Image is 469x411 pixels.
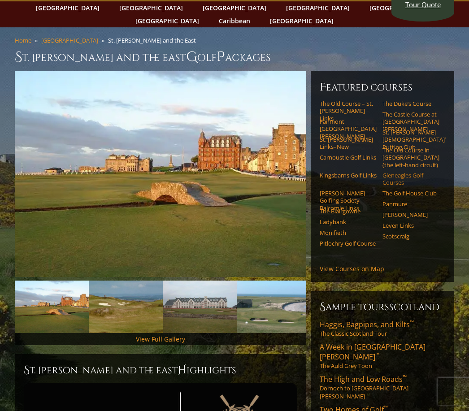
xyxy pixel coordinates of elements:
[136,335,185,343] a: View Full Gallery
[320,100,377,122] a: The Old Course – St. [PERSON_NAME] Links
[382,190,439,197] a: The Golf House Club
[265,14,338,27] a: [GEOGRAPHIC_DATA]
[375,351,379,359] sup: ™
[382,147,439,169] a: The Old Course in [GEOGRAPHIC_DATA] (the left-hand circuit)
[320,342,426,362] span: A Week in [GEOGRAPHIC_DATA][PERSON_NAME]
[282,1,354,14] a: [GEOGRAPHIC_DATA]
[382,233,439,240] a: Scotscraig
[320,374,445,400] a: The High and Low Roads™Dornoch to [GEOGRAPHIC_DATA][PERSON_NAME]
[186,48,197,66] span: G
[198,1,271,14] a: [GEOGRAPHIC_DATA]
[15,48,454,66] h1: St. [PERSON_NAME] and the East olf ackages
[178,363,187,377] span: H
[115,1,187,14] a: [GEOGRAPHIC_DATA]
[320,320,445,337] a: Haggis, Bagpipes, and Kilts™The Classic Scotland Tour
[320,264,384,273] a: View Courses on Map
[320,190,377,212] a: [PERSON_NAME] Golfing Society Balcomie Links
[31,1,104,14] a: [GEOGRAPHIC_DATA]
[320,374,407,384] span: The High and Low Roads
[382,129,439,151] a: St. [PERSON_NAME] [DEMOGRAPHIC_DATA]’ Putting Club
[320,240,377,247] a: Pitlochry Golf Course
[320,80,445,95] h6: Featured Courses
[24,363,297,377] h2: St. [PERSON_NAME] and the East ighlights
[382,211,439,218] a: [PERSON_NAME]
[403,373,407,381] sup: ™
[320,229,377,236] a: Monifieth
[320,154,377,161] a: Carnoustie Golf Links
[214,14,255,27] a: Caribbean
[108,36,200,44] li: St. [PERSON_NAME] and the East
[382,200,439,208] a: Panmure
[15,36,31,44] a: Home
[320,136,377,151] a: St. [PERSON_NAME] Links–New
[382,222,439,229] a: Leven Links
[410,319,414,326] sup: ™
[365,1,438,14] a: [GEOGRAPHIC_DATA]
[320,342,445,370] a: A Week in [GEOGRAPHIC_DATA][PERSON_NAME]™The Auld Grey Toon
[320,320,414,329] span: Haggis, Bagpipes, and Kilts
[382,111,439,133] a: The Castle Course at [GEOGRAPHIC_DATA][PERSON_NAME]
[320,118,377,140] a: Fairmont [GEOGRAPHIC_DATA][PERSON_NAME]
[320,172,377,179] a: Kingsbarns Golf Links
[320,208,377,215] a: The Blairgowrie
[320,218,377,225] a: Ladybank
[41,36,98,44] a: [GEOGRAPHIC_DATA]
[217,48,225,66] span: P
[382,172,439,186] a: Gleneagles Golf Courses
[131,14,204,27] a: [GEOGRAPHIC_DATA]
[320,300,445,314] h6: Sample ToursScotland
[382,100,439,107] a: The Duke’s Course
